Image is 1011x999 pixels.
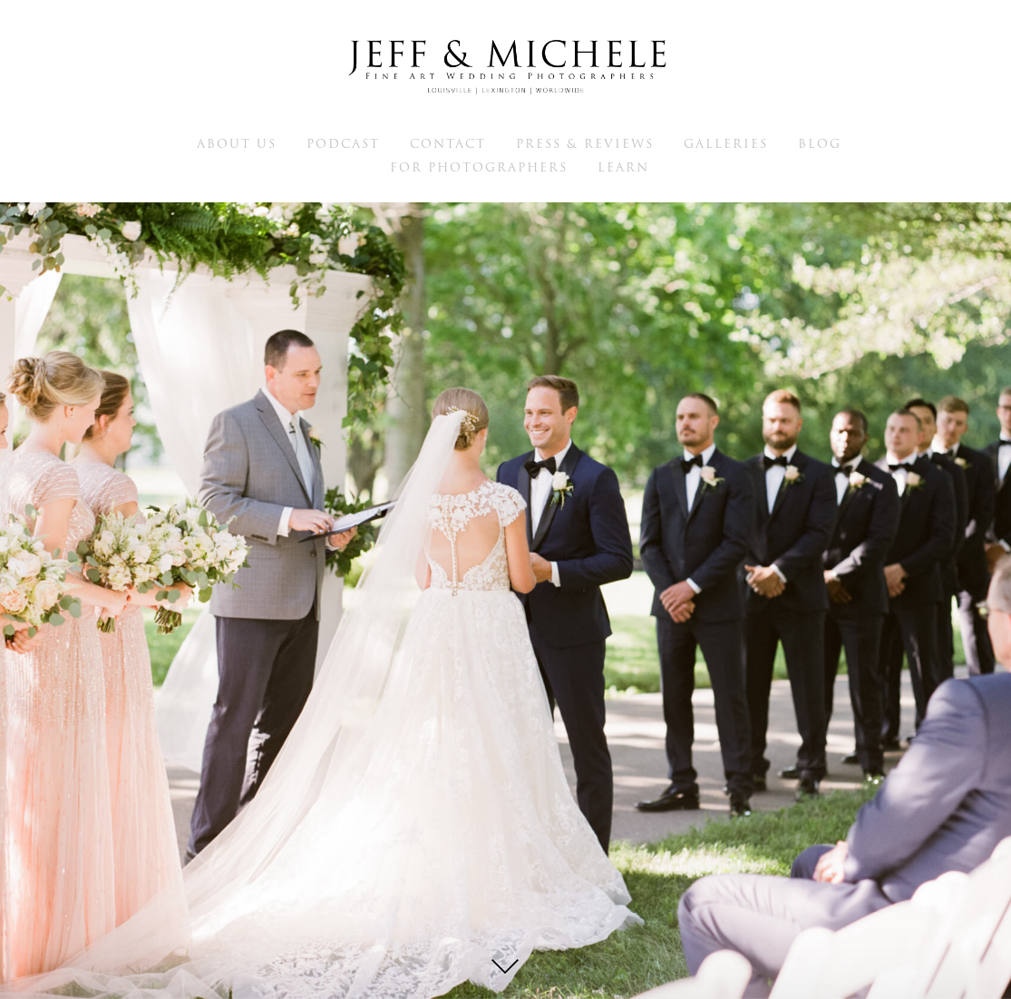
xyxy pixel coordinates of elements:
a: Contact [410,135,486,152]
a: Galleries [684,135,768,152]
span: Contact [410,135,486,152]
a: Blog [798,135,841,152]
a: About Us [197,135,277,152]
a: For Photographers [390,159,568,175]
span: Galleries [684,135,768,152]
span: For Photographers [390,159,568,176]
span: About Us [197,135,277,152]
a: Learn [598,159,649,175]
a: Press & Reviews [516,135,654,152]
a: Podcast [306,135,380,152]
img: Louisville Wedding Photographers - Jeff & Michele Wedding Photographers [325,23,687,112]
span: Blog [798,135,841,152]
span: Podcast [306,135,380,152]
span: Learn [598,159,649,176]
span: Press & Reviews [516,135,654,152]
